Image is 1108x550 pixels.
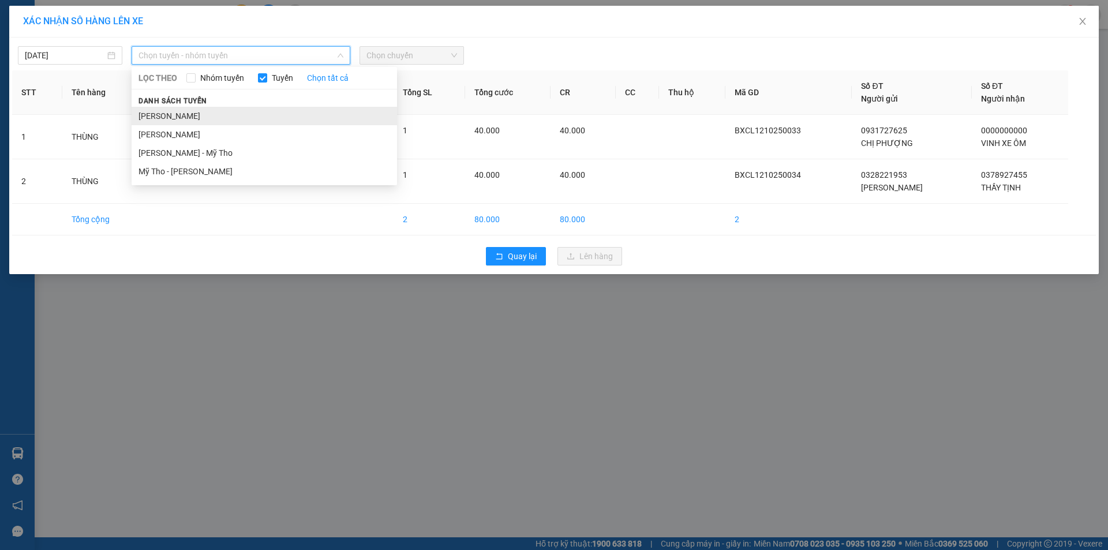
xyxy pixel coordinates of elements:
[138,47,343,64] span: Chọn tuyến - nhóm tuyến
[1066,6,1099,38] button: Close
[132,162,397,181] li: Mỹ Tho - [PERSON_NAME]
[267,72,298,84] span: Tuyến
[981,81,1003,91] span: Số ĐT
[337,52,344,59] span: down
[735,170,801,179] span: BXCL1210250034
[465,204,551,235] td: 80.000
[132,107,397,125] li: [PERSON_NAME]
[23,16,143,27] span: XÁC NHẬN SỐ HÀNG LÊN XE
[508,250,537,263] span: Quay lại
[62,70,147,115] th: Tên hàng
[138,72,177,84] span: LỌC THEO
[560,170,585,179] span: 40.000
[725,204,852,235] td: 2
[62,159,147,204] td: THÙNG
[861,81,883,91] span: Số ĐT
[474,170,500,179] span: 40.000
[394,204,465,235] td: 2
[981,126,1027,135] span: 0000000000
[132,144,397,162] li: [PERSON_NAME] - Mỹ Tho
[861,139,913,148] span: CHỊ PHƯỢNG
[495,252,503,261] span: rollback
[394,70,465,115] th: Tổng SL
[12,159,62,204] td: 2
[12,115,62,159] td: 1
[474,126,500,135] span: 40.000
[1078,17,1087,26] span: close
[861,126,907,135] span: 0931727625
[861,170,907,179] span: 0328221953
[981,183,1021,192] span: THẦY TỊNH
[366,47,457,64] span: Chọn chuyến
[981,139,1026,148] span: VINH XE ÔM
[465,70,551,115] th: Tổng cước
[12,70,62,115] th: STT
[725,70,852,115] th: Mã GD
[616,70,659,115] th: CC
[551,70,616,115] th: CR
[560,126,585,135] span: 40.000
[557,247,622,265] button: uploadLên hàng
[659,70,725,115] th: Thu hộ
[196,72,249,84] span: Nhóm tuyến
[861,94,898,103] span: Người gửi
[403,126,407,135] span: 1
[403,170,407,179] span: 1
[981,170,1027,179] span: 0378927455
[62,204,147,235] td: Tổng cộng
[981,94,1025,103] span: Người nhận
[735,126,801,135] span: BXCL1210250033
[25,49,105,62] input: 12/10/2025
[551,204,616,235] td: 80.000
[486,247,546,265] button: rollbackQuay lại
[62,115,147,159] td: THÙNG
[307,72,349,84] a: Chọn tất cả
[132,96,214,106] span: Danh sách tuyến
[132,125,397,144] li: [PERSON_NAME]
[861,183,923,192] span: [PERSON_NAME]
